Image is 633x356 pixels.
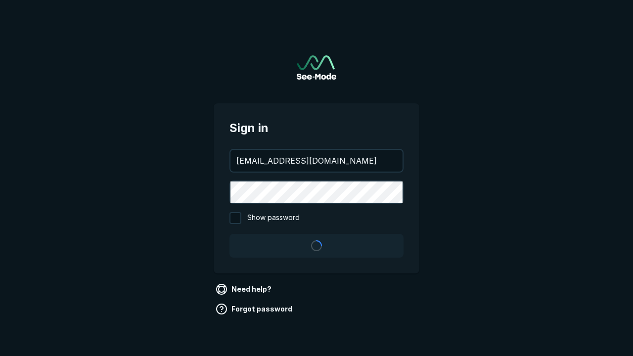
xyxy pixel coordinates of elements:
a: Go to sign in [297,55,336,80]
a: Forgot password [214,301,296,317]
input: your@email.com [230,150,403,172]
span: Show password [247,212,300,224]
span: Sign in [229,119,404,137]
img: See-Mode Logo [297,55,336,80]
a: Need help? [214,281,275,297]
